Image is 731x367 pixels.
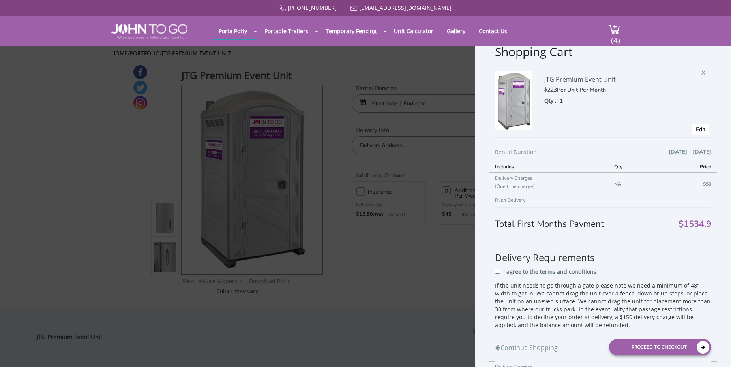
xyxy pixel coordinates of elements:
[544,85,688,94] div: $223
[495,239,711,263] h3: Delivery Requirements
[544,96,688,105] div: Qty :
[388,23,439,39] a: Unit Calculator
[489,161,608,173] th: Includes
[495,282,711,329] p: If the unit needs to go through a gate please note we need a minimum of 48" width to get in. We c...
[608,24,620,35] img: cart a
[495,43,711,64] div: Shopping Cart
[572,160,731,367] iframe: Live Chat Box
[544,71,688,85] div: JTG Premium Event Unit
[213,23,253,39] a: Porta Potty
[259,23,314,39] a: Portable Trailers
[288,4,337,11] a: [PHONE_NUMBER]
[560,97,563,105] span: 1
[350,6,358,11] img: Mail
[495,339,558,352] a: Continue Shopping
[701,66,709,77] span: X
[611,28,620,45] span: (4)
[489,195,608,217] td: Rush Delivery
[473,23,513,39] a: Contact Us
[359,4,452,11] a: [EMAIL_ADDRESS][DOMAIN_NAME]
[495,147,711,161] div: Rental Duration
[696,126,705,133] a: Edit
[495,182,602,190] p: (One time charge)
[489,173,608,195] td: Delivery Charges
[111,24,187,39] img: JOHN to go
[495,207,711,230] div: Total First Months Payment
[557,86,606,94] span: Per Unit Per Month
[669,147,711,157] span: [DATE] - [DATE]
[279,5,286,12] img: Call
[320,23,382,39] a: Temporary Fencing
[441,23,471,39] a: Gallery
[503,268,596,276] p: I agree to the terms and conditions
